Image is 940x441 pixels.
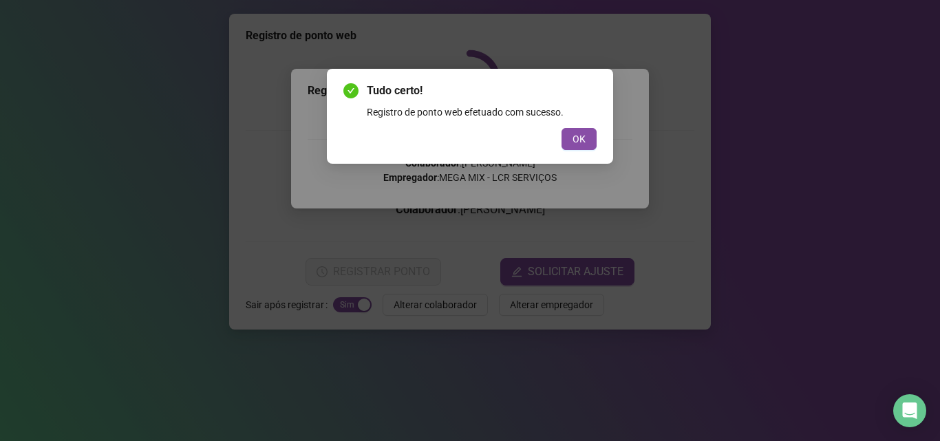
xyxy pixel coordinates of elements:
div: Open Intercom Messenger [893,394,926,427]
span: OK [573,131,586,147]
button: OK [562,128,597,150]
div: Registro de ponto web efetuado com sucesso. [367,105,597,120]
span: Tudo certo! [367,83,597,99]
span: check-circle [343,83,359,98]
